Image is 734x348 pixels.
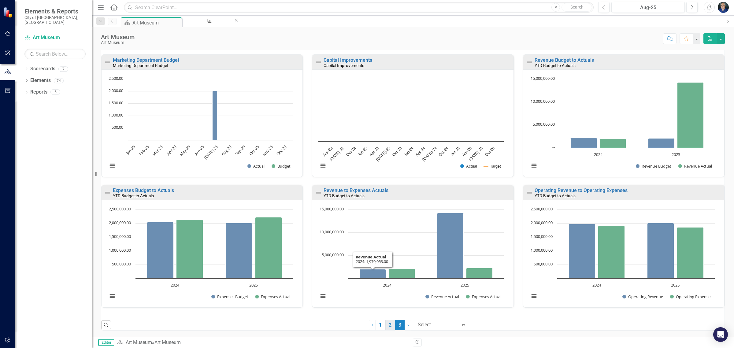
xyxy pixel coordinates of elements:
[592,282,601,288] text: 2024
[466,268,493,278] path: 2025, 2,220,060. Expenses Actual.
[598,226,625,278] path: 2024, 1,901,904. Operating Expenses.
[112,124,123,130] text: 500.00
[569,223,674,278] g: Operating Revenue, bar series 1 of 2 with 2 bars.
[392,146,403,157] text: Oct-23
[171,282,180,288] text: 2024
[132,19,180,27] div: Art Museum
[360,269,386,278] path: 2024, 1,970,053. Revenue Actual.
[415,146,426,157] text: Apr-24
[272,163,291,169] button: Show Budget
[104,189,111,196] img: Not Defined
[383,282,392,288] text: 2024
[189,23,228,31] div: YTD Budget to Actuals
[552,144,555,150] text: --
[404,146,415,157] text: Jan-24
[550,275,553,280] text: --
[213,91,217,140] path: Jul-25, 2,008.3. Actual.
[535,193,576,198] small: YTD Budget to Actuals
[376,320,385,330] a: 1
[113,187,174,193] a: Expenses Budget to Actuals
[531,76,555,81] text: 15,000,000.00
[529,161,538,170] button: View chart menu, Chart
[255,217,282,278] path: 2025, 2,220,060. Expenses Actual.
[165,144,178,156] text: Apr-25
[113,193,154,198] small: YTD Budget to Actuals
[109,112,123,118] text: 1,000.00
[647,223,674,278] path: 2025, 2,010,018.11. Operating Revenue.
[437,213,464,278] path: 2025, 14,221,711. Revenue Actual.
[531,206,553,212] text: 2,500,000.00
[678,163,712,169] button: Show Revenue Actual
[320,229,344,235] text: 10,000,000.00
[395,320,405,330] span: 3
[670,294,712,299] button: Show Operating Expenses
[324,63,364,68] small: Capital Improvements
[109,76,123,81] text: 2,500.00
[322,252,344,257] text: 5,000,000.00
[24,49,86,59] input: Search Below...
[636,163,672,169] button: Show Revenue Budget
[341,275,344,280] text: --
[109,234,131,239] text: 1,500,000.00
[598,226,703,278] g: Operating Expenses, bar series 2 of 2 with 2 bars.
[526,76,718,175] svg: Interactive chart
[154,339,181,345] div: Art Museum
[108,161,117,170] button: View chart menu, Chart
[461,282,469,288] text: 2025
[466,294,501,299] button: Show Expenses Actual
[315,189,322,196] img: Not Defined
[176,217,282,278] g: Expenses Actual, bar series 2 of 2 with 2 bars.
[255,294,290,299] button: Show Expenses Actual
[535,187,628,193] a: Operating Revenue to Operating Expenses
[101,34,135,40] div: Art Museum
[3,7,14,18] img: ClearPoint Strategy
[108,292,117,300] button: View chart menu, Chart
[718,2,729,13] button: Nick Nelson
[346,146,357,157] text: Oct-22
[460,164,477,168] button: Show Actual
[128,275,131,280] text: --
[438,146,449,157] text: Oct-24
[109,247,131,253] text: 1,000,000.00
[385,320,395,330] a: 2
[319,161,327,170] button: View chart menu, Chart
[315,76,510,175] div: Chart. Highcharts interactive chart.
[360,213,464,278] g: Revenue Actual, bar series 1 of 2 with 2 bars.
[315,76,507,175] svg: Interactive chart
[105,206,299,306] div: Chart. Highcharts interactive chart.
[570,5,584,9] span: Search
[329,146,345,162] text: [DATE]-22
[484,164,501,168] button: Show Target
[121,137,123,142] text: --
[24,15,86,25] small: City of [GEOGRAPHIC_DATA], [GEOGRAPHIC_DATA]
[101,185,303,308] div: Double-Click to Edit
[526,206,721,306] div: Chart. Highcharts interactive chart.
[622,294,663,299] button: Show Operating Revenue
[183,17,233,25] a: YTD Budget to Actuals
[468,146,484,162] text: [DATE]-25
[24,8,86,15] span: Elements & Reports
[526,206,718,306] svg: Interactive chart
[24,34,86,41] a: Art Museum
[178,144,191,157] text: May-25
[113,57,179,63] a: Marketing Department Budget
[523,54,725,177] div: Double-Click to Edit
[376,146,391,162] text: [DATE]-23
[485,146,496,157] text: Oct-25
[234,144,247,157] text: Sep-25
[526,59,533,66] img: Not Defined
[599,83,703,148] g: Revenue Actual, bar series 2 of 2 with 2 bars.
[533,121,555,127] text: 5,000,000.00
[450,146,461,157] text: Jan-25
[523,185,725,308] div: Double-Click to Edit
[261,144,274,157] text: Nov-25
[30,65,55,72] a: Scorecards
[531,98,555,104] text: 10,000,000.00
[226,223,252,278] path: 2025, 2,001,346. Expenses Budget.
[570,138,597,148] path: 2024, 2,191,237. Revenue Budget.
[407,322,409,328] span: ›
[526,189,533,196] img: Not Defined
[105,206,296,306] svg: Interactive chart
[422,146,438,162] text: [DATE]-24
[101,40,135,45] div: Art Museum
